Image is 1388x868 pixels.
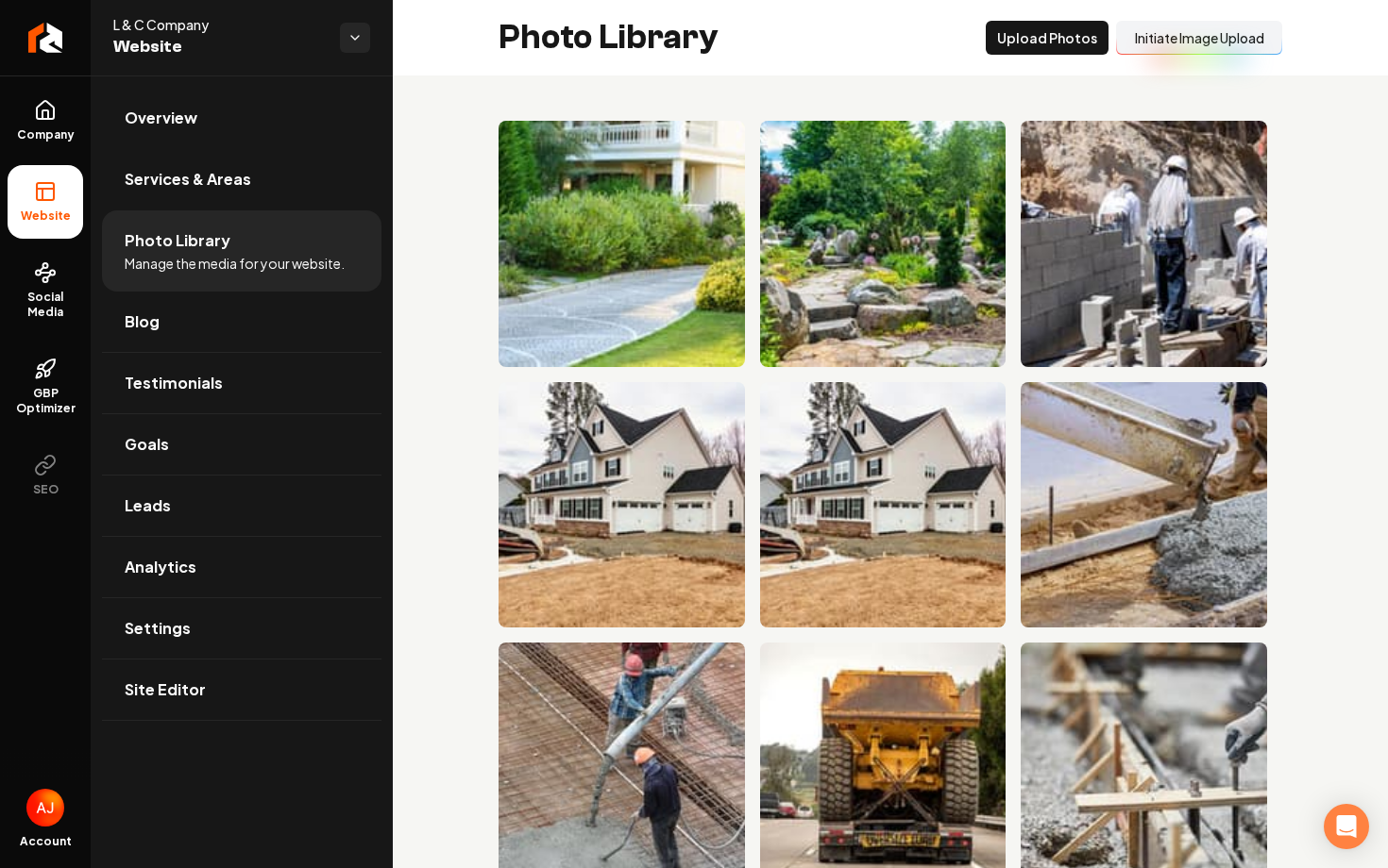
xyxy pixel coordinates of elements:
span: Social Media [8,290,83,320]
img: Newly constructed home with a gravel driveway and construction equipment in front. [499,382,745,628]
span: Blog [125,310,160,333]
span: Website [113,34,325,60]
span: Site Editor [125,678,206,701]
img: Lush garden pathway leading to a house with colorful shrubs and greenery. [499,121,745,367]
a: GBP Optimizer [8,342,83,431]
img: Rebolt Logo [28,23,63,53]
h2: Photo Library [499,19,719,57]
a: Overview [102,88,381,148]
span: Analytics [125,556,196,578]
a: Blog [102,292,381,352]
a: Goals [102,414,381,475]
a: Testimonials [102,353,381,413]
img: Lush garden pathway with stones, greenery, and colorful flowers amidst vibrant foliage. [760,121,1007,367]
span: Services & Areas [125,168,251,191]
a: Site Editor [102,659,381,720]
span: GBP Optimizer [8,386,83,416]
span: Manage the media for your website. [125,254,345,273]
a: Leads [102,476,381,536]
img: Newly constructed house with earthmoving equipment on a gravel driveway in a residential area. [760,382,1007,628]
span: Company [9,127,82,142]
button: Open user button [26,789,64,826]
span: Testimonials [125,372,223,394]
button: SEO [8,439,83,512]
span: SEO [25,482,66,497]
img: Concrete being poured from a chute into a construction site, reinforcing bars visible. [1021,382,1267,628]
a: Analytics [102,537,381,597]
span: Photo Library [125,229,230,252]
img: Construction workers building a wall with concrete blocks at a construction site. [1021,121,1267,367]
span: Goals [125,433,169,456]
img: Austin Jellison [26,789,64,826]
span: Website [13,209,78,224]
span: Account [20,834,72,849]
span: Leads [125,494,171,517]
a: Services & Areas [102,149,381,209]
span: Settings [125,617,191,640]
button: Upload Photos [986,21,1109,55]
div: Open Intercom Messenger [1324,804,1369,849]
span: L & C Company [113,15,325,34]
a: Settings [102,598,381,659]
button: Initiate Image Upload [1116,21,1282,55]
a: Company [8,84,83,158]
span: Overview [125,107,197,129]
a: Social Media [8,246,83,335]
